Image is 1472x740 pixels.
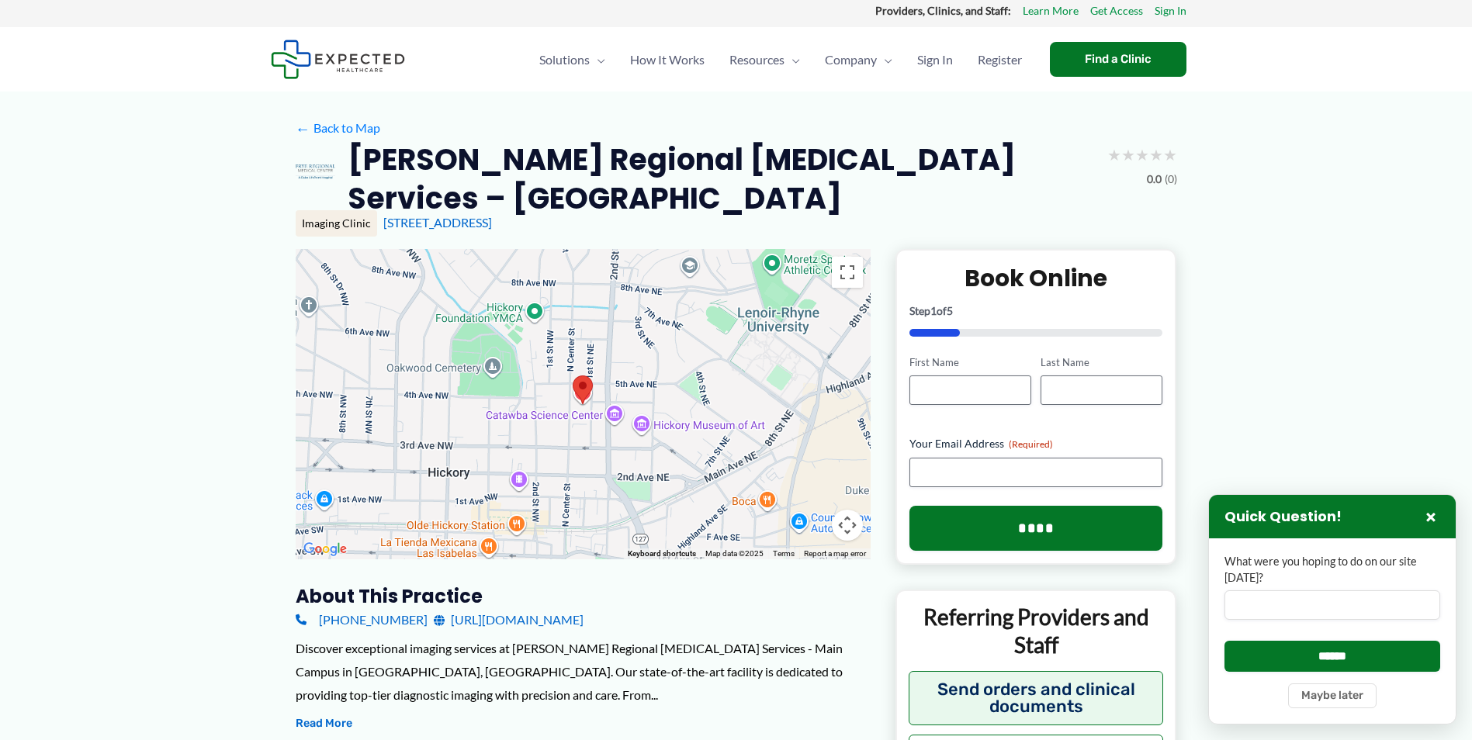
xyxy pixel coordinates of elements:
[930,304,937,317] span: 1
[1050,42,1186,77] a: Find a Clinic
[296,608,428,631] a: [PHONE_NUMBER]
[877,33,892,87] span: Menu Toggle
[628,548,696,559] button: Keyboard shortcuts
[909,355,1031,370] label: First Name
[804,549,866,558] a: Report a map error
[590,33,605,87] span: Menu Toggle
[296,116,380,140] a: ←Back to Map
[909,436,1163,451] label: Your Email Address
[717,33,812,87] a: ResourcesMenu Toggle
[300,539,351,559] a: Open this area in Google Maps (opens a new window)
[1135,140,1149,169] span: ★
[1422,507,1440,526] button: Close
[1121,140,1135,169] span: ★
[909,671,1164,725] button: Send orders and clinical documents
[1163,140,1177,169] span: ★
[383,215,492,230] a: [STREET_ADDRESS]
[825,33,877,87] span: Company
[1149,140,1163,169] span: ★
[630,33,705,87] span: How It Works
[296,210,377,237] div: Imaging Clinic
[978,33,1022,87] span: Register
[909,263,1163,293] h2: Book Online
[296,584,871,608] h3: About this practice
[1224,508,1342,526] h3: Quick Question!
[947,304,953,317] span: 5
[434,608,584,631] a: [URL][DOMAIN_NAME]
[784,33,800,87] span: Menu Toggle
[965,33,1034,87] a: Register
[1147,169,1162,189] span: 0.0
[917,33,953,87] span: Sign In
[539,33,590,87] span: Solutions
[527,33,618,87] a: SolutionsMenu Toggle
[832,510,863,541] button: Map camera controls
[729,33,784,87] span: Resources
[296,714,352,733] button: Read More
[296,121,310,136] span: ←
[1165,169,1177,189] span: (0)
[1009,438,1053,450] span: (Required)
[1288,683,1377,708] button: Maybe later
[812,33,905,87] a: CompanyMenu Toggle
[905,33,965,87] a: Sign In
[618,33,717,87] a: How It Works
[1041,355,1162,370] label: Last Name
[1224,554,1440,586] label: What were you hoping to do on our site [DATE]?
[1107,140,1121,169] span: ★
[527,33,1034,87] nav: Primary Site Navigation
[832,257,863,288] button: Toggle fullscreen view
[348,140,1095,217] h2: [PERSON_NAME] Regional [MEDICAL_DATA] Services – [GEOGRAPHIC_DATA]
[875,4,1011,17] strong: Providers, Clinics, and Staff:
[909,603,1164,659] p: Referring Providers and Staff
[773,549,795,558] a: Terms (opens in new tab)
[909,306,1163,316] p: Step of
[296,637,871,706] div: Discover exceptional imaging services at [PERSON_NAME] Regional [MEDICAL_DATA] Services - Main Ca...
[705,549,764,558] span: Map data ©2025
[1023,1,1079,21] a: Learn More
[271,40,405,79] img: Expected Healthcare Logo - side, dark font, small
[300,539,351,559] img: Google
[1090,1,1143,21] a: Get Access
[1155,1,1186,21] a: Sign In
